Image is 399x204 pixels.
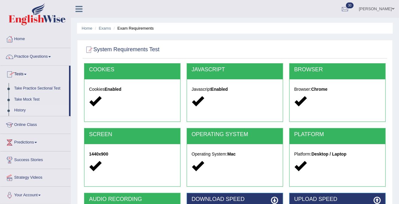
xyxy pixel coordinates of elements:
li: Exam Requirements [112,25,154,31]
h2: System Requirements Test [84,45,160,54]
h2: JAVASCRIPT [192,67,278,73]
a: Exams [99,26,111,31]
h5: Browser: [294,87,381,92]
a: History [11,105,69,116]
strong: Chrome [311,87,328,92]
a: Your Account [0,187,71,202]
h2: DOWNLOAD SPEED [192,196,278,202]
h2: UPLOAD SPEED [294,196,381,202]
a: Take Practice Sectional Test [11,83,69,94]
h2: BROWSER [294,67,381,73]
strong: 1440x900 [89,152,108,156]
a: Online Class [0,116,71,132]
h2: SCREEN [89,131,176,138]
h2: COOKIES [89,67,176,73]
a: Practice Questions [0,48,71,64]
a: Tests [0,66,69,81]
h2: OPERATING SYSTEM [192,131,278,138]
strong: Desktop / Laptop [311,152,347,156]
strong: Mac [227,152,236,156]
h5: Platform: [294,152,381,156]
h2: AUDIO RECORDING [89,196,176,202]
h5: Javascript [192,87,278,92]
span: 30 [346,2,354,8]
a: Home [82,26,92,31]
a: Home [0,31,71,46]
a: Take Mock Test [11,94,69,105]
a: Predictions [0,134,71,149]
h2: PLATFORM [294,131,381,138]
h5: Operating System: [192,152,278,156]
strong: Enabled [211,87,228,92]
a: Success Stories [0,152,71,167]
a: Strategy Videos [0,169,71,185]
h5: Cookies [89,87,176,92]
strong: Enabled [105,87,121,92]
